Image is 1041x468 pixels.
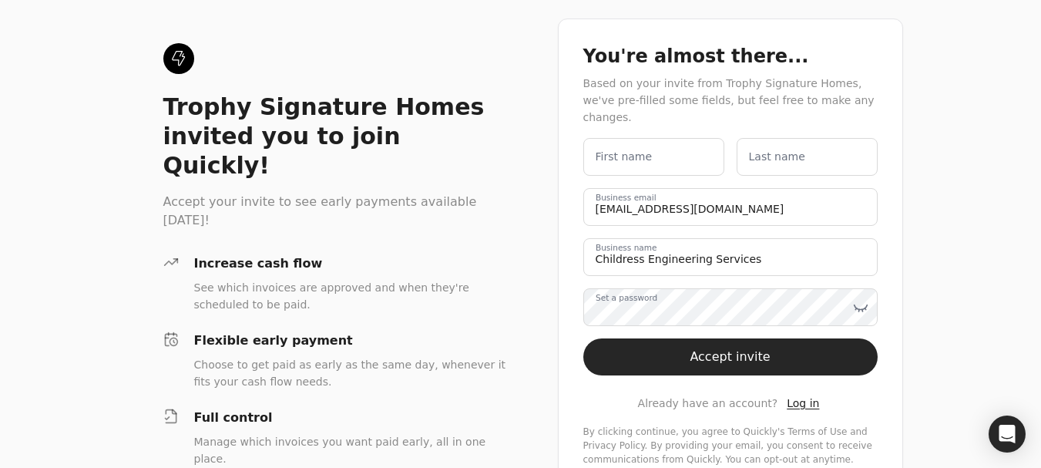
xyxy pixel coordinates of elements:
[583,44,878,69] div: You're almost there...
[596,292,657,305] label: Set a password
[596,242,657,254] label: Business name
[583,75,878,126] div: Based on your invite from Trophy Signature Homes, we've pre-filled some fields, but feel free to ...
[194,356,509,390] div: Choose to get paid as early as the same day, whenever it fits your cash flow needs.
[583,425,878,466] div: By clicking continue, you agree to Quickly's and . By providing your email, you consent to receiv...
[194,332,509,350] div: Flexible early payment
[583,338,878,375] button: Accept invite
[163,93,509,180] div: Trophy Signature Homes invited you to join Quickly!
[194,254,509,273] div: Increase cash flow
[194,409,509,427] div: Full control
[596,149,653,165] label: First name
[638,396,778,412] span: Already have an account?
[787,397,819,409] span: Log in
[989,416,1026,453] div: Open Intercom Messenger
[787,396,819,412] a: Log in
[787,426,847,437] a: terms-of-service
[749,149,805,165] label: Last name
[163,193,509,230] div: Accept your invite to see early payments available [DATE]!
[194,279,509,313] div: See which invoices are approved and when they're scheduled to be paid.
[784,394,822,412] button: Log in
[596,192,657,204] label: Business email
[194,433,509,467] div: Manage which invoices you want paid early, all in one place.
[583,440,645,451] a: privacy-policy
